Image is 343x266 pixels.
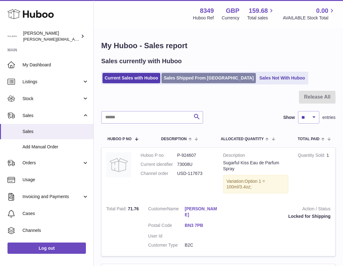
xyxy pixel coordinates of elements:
dt: User Id [148,233,185,239]
div: [PERSON_NAME] [23,30,79,42]
span: Channels [22,228,89,233]
div: Currency [222,15,240,21]
span: Cases [22,211,89,217]
span: Customer [148,206,167,211]
span: 159.68 [249,7,268,15]
span: Total paid [298,137,320,141]
dd: B2C [185,242,221,248]
a: Log out [7,243,86,254]
dd: USD-117673 [177,171,214,176]
strong: Quantity Sold [298,153,326,159]
strong: Total Paid [106,206,128,213]
strong: GBP [226,7,239,15]
dt: Postal Code [148,223,185,230]
dd: P-924607 [177,152,214,158]
a: [PERSON_NAME] [185,206,221,218]
div: Locked for Shipping [231,213,331,219]
a: 159.68 Total sales [247,7,275,21]
span: Option 1 = 100ml/3.4oz; [226,179,265,190]
span: Stock [22,96,82,102]
dt: Channel order [141,171,177,176]
td: 1 [293,148,335,201]
span: entries [322,115,336,120]
img: katy.taghizadeh@michelgermain.com [7,32,17,41]
span: Description [161,137,187,141]
h1: My Huboo - Sales report [101,41,336,51]
span: Orders [22,160,82,166]
span: My Dashboard [22,62,89,68]
dt: Current identifier [141,161,177,167]
strong: Description [223,152,288,160]
span: 0.00 [316,7,328,15]
img: no-photo.jpg [106,152,131,177]
strong: 8349 [200,7,214,15]
h2: Sales currently with Huboo [101,57,182,65]
span: 71.76 [128,206,139,211]
a: Sales Not With Huboo [257,73,307,83]
span: Invoicing and Payments [22,194,82,200]
a: BN3 7PB [185,223,221,228]
span: Listings [22,79,82,85]
dt: Customer Type [148,242,185,248]
span: Add Manual Order [22,144,89,150]
a: 0.00 AVAILABLE Stock Total [283,7,336,21]
div: Huboo Ref [193,15,214,21]
label: Show [283,115,295,120]
div: Sugarful Kiss Eau de Parfum Spray [223,160,288,172]
span: Sales [22,129,89,135]
a: Sales Shipped From [GEOGRAPHIC_DATA] [162,73,256,83]
strong: Action / Status [231,206,331,213]
span: [PERSON_NAME][EMAIL_ADDRESS][DOMAIN_NAME] [23,37,125,42]
div: Variation: [223,175,288,194]
a: Current Sales with Huboo [102,73,160,83]
span: AVAILABLE Stock Total [283,15,336,21]
span: Total sales [247,15,275,21]
dd: 73008U [177,161,214,167]
span: Sales [22,113,82,119]
dt: Huboo P no [141,152,177,158]
dt: Name [148,206,185,219]
span: Huboo P no [107,137,132,141]
span: ALLOCATED Quantity [221,137,264,141]
span: Usage [22,177,89,183]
